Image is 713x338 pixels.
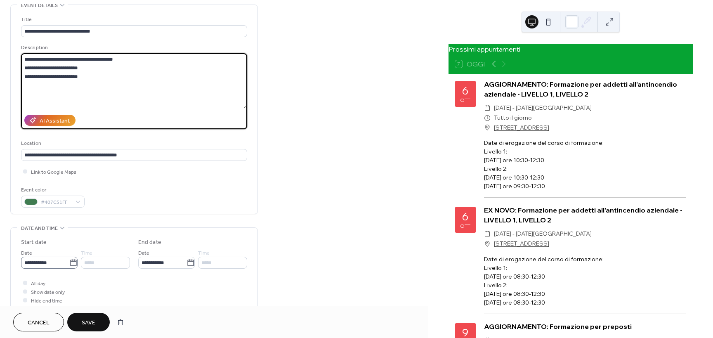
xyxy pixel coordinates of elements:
div: Title [21,15,246,24]
span: Event details [21,1,58,10]
a: [STREET_ADDRESS] [494,123,549,133]
span: [DATE] - [DATE][GEOGRAPHIC_DATA] [494,103,592,113]
div: Start date [21,238,47,247]
div: Location [21,139,246,148]
div: AGGIORNAMENTO: Formazione per addetti all'antincendio aziendale - LIVELLO 1, LIVELLO 2 [484,79,686,99]
span: #407C51FF [41,198,71,207]
div: End date [138,238,161,247]
div: AGGIORNAMENTO: Formazione per preposti [484,321,686,331]
button: Save [67,313,110,331]
div: ​ [484,239,491,249]
span: Link to Google Maps [31,168,76,177]
a: [STREET_ADDRESS] [494,239,549,249]
span: Date [21,249,32,258]
div: 9 [462,327,468,338]
div: ​ [484,113,491,123]
div: Event color [21,186,83,194]
span: Date [138,249,149,258]
div: ​ [484,229,491,239]
div: ​ [484,103,491,113]
div: EX NOVO: Formazione per addetti all'antincendio aziendale - LIVELLO 1, LIVELLO 2 [484,205,686,225]
button: AI Assistant [24,115,76,126]
span: Hide end time [31,297,62,305]
div: Date di erogazione del corso di formazione: Livello 1: [DATE] ore 08:30-12:30 Livello 2: [DATE] o... [484,255,686,307]
span: Tutto il giorno [494,113,532,123]
div: 6 [462,85,468,96]
span: [DATE] - [DATE][GEOGRAPHIC_DATA] [494,229,592,239]
span: Cancel [28,319,50,327]
div: Description [21,43,246,52]
div: ​ [484,123,491,133]
span: Time [81,249,92,258]
button: Cancel [13,313,64,331]
span: Date and time [21,224,58,233]
div: Date di erogazione del corso di formazione: Livello 1: [DATE] ore 10:30-12:30 Livello 2: [DATE] o... [484,139,686,191]
span: Save [82,319,95,327]
div: Prossimi appuntamenti [449,44,693,54]
div: ott [460,97,470,103]
span: All day [31,279,45,288]
span: Time [198,249,210,258]
div: 6 [462,211,468,222]
span: Show date only [31,288,65,297]
div: ott [460,223,470,229]
div: AI Assistant [40,117,70,125]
